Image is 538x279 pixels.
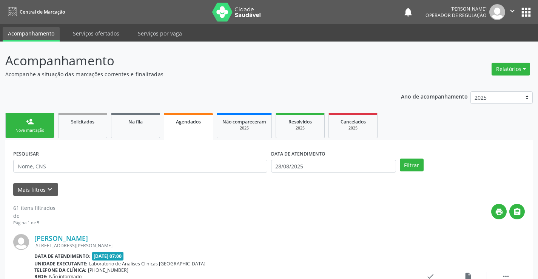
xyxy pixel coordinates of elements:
button: apps [520,6,533,19]
span: Laboratorio de Analises Clinicas [GEOGRAPHIC_DATA] [89,261,205,267]
input: Nome, CNS [13,160,267,173]
i:  [513,208,521,216]
a: [PERSON_NAME] [34,234,88,242]
span: Operador de regulação [425,12,487,18]
a: Acompanhamento [3,27,60,42]
span: Central de Marcação [20,9,65,15]
div: 2025 [222,125,266,131]
button: Mais filtroskeyboard_arrow_down [13,183,58,196]
div: 2025 [281,125,319,131]
img: img [489,4,505,20]
span: [PHONE_NUMBER] [88,267,128,273]
div: [PERSON_NAME] [425,6,487,12]
span: Resolvidos [288,119,312,125]
a: Central de Marcação [5,6,65,18]
label: DATA DE ATENDIMENTO [271,148,325,160]
b: Unidade executante: [34,261,88,267]
span: Cancelados [341,119,366,125]
span: [DATE] 07:00 [92,252,124,261]
div: 61 itens filtrados [13,204,55,212]
span: Na fila [128,119,143,125]
input: Selecione um intervalo [271,160,396,173]
div: Nova marcação [11,128,49,133]
button: print [491,204,507,219]
div: de [13,212,55,220]
a: Serviços por vaga [133,27,187,40]
div: 2025 [334,125,372,131]
i:  [508,7,516,15]
button:  [505,4,520,20]
div: person_add [26,117,34,126]
div: Página 1 de 5 [13,220,55,226]
p: Ano de acompanhamento [401,91,468,101]
div: [STREET_ADDRESS][PERSON_NAME] [34,242,412,249]
p: Acompanhamento [5,51,375,70]
button: Relatórios [492,63,530,76]
i: print [495,208,503,216]
button: Filtrar [400,159,424,171]
span: Solicitados [71,119,94,125]
img: img [13,234,29,250]
span: Agendados [176,119,201,125]
b: Data de atendimento: [34,253,91,259]
i: keyboard_arrow_down [46,185,54,194]
span: Não compareceram [222,119,266,125]
a: Serviços ofertados [68,27,125,40]
label: PESQUISAR [13,148,39,160]
button:  [509,204,525,219]
button: notifications [403,7,413,17]
p: Acompanhe a situação das marcações correntes e finalizadas [5,70,375,78]
b: Telefone da clínica: [34,267,86,273]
